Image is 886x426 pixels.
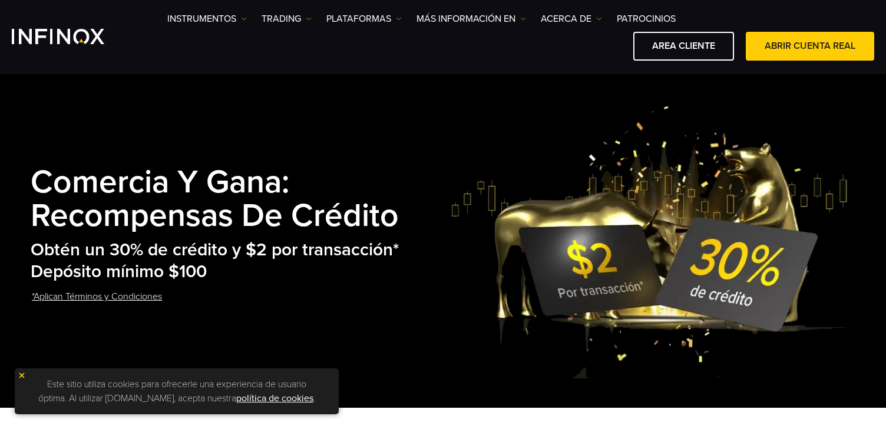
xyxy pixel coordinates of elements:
[746,32,874,61] a: ABRIR CUENTA REAL
[31,163,399,236] strong: Comercia y Gana: Recompensas de Crédito
[18,371,26,380] img: yellow close icon
[167,12,247,26] a: Instrumentos
[12,29,132,44] a: INFINOX Logo
[617,12,676,26] a: Patrocinios
[416,12,526,26] a: Más información en
[31,282,163,311] a: *Aplican Términos y Condiciones
[21,374,333,408] p: Este sitio utiliza cookies para ofrecerle una experiencia de usuario óptima. Al utilizar [DOMAIN_...
[326,12,402,26] a: PLATAFORMAS
[541,12,602,26] a: ACERCA DE
[236,392,313,404] a: política de cookies
[633,32,734,61] a: AREA CLIENTE
[31,239,450,282] h2: Obtén un 30% de crédito y $2 por transacción* Depósito mínimo $100
[262,12,312,26] a: TRADING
